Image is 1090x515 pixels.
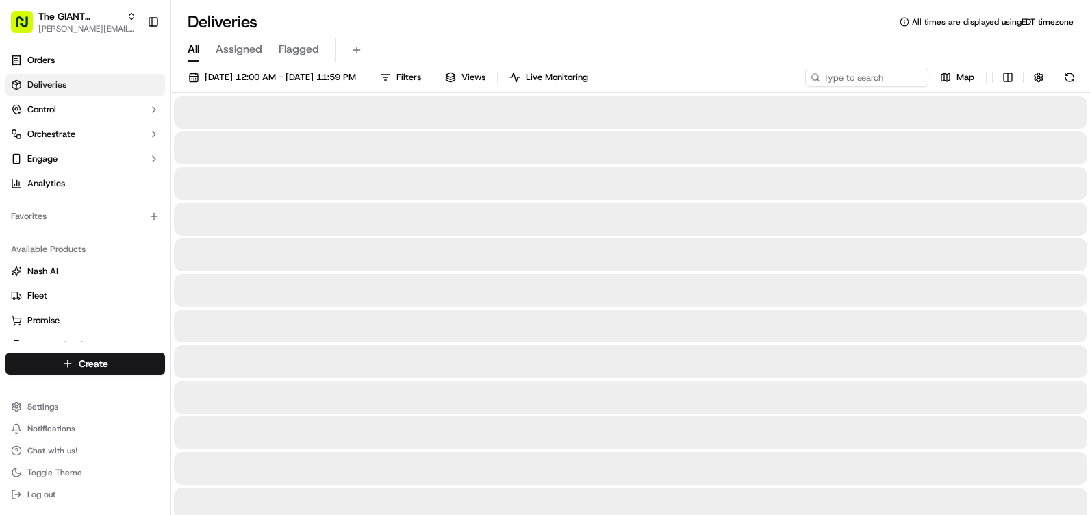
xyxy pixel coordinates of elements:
[5,205,165,227] div: Favorites
[27,423,75,434] span: Notifications
[526,71,588,84] span: Live Monitoring
[5,485,165,504] button: Log out
[27,128,75,140] span: Orchestrate
[27,290,47,302] span: Fleet
[188,41,199,58] span: All
[27,79,66,91] span: Deliveries
[79,357,108,370] span: Create
[5,310,165,331] button: Promise
[27,445,77,456] span: Chat with us!
[912,16,1074,27] span: All times are displayed using EDT timezone
[5,99,165,121] button: Control
[27,265,58,277] span: Nash AI
[27,54,55,66] span: Orders
[205,71,356,84] span: [DATE] 12:00 AM - [DATE] 11:59 PM
[5,260,165,282] button: Nash AI
[5,148,165,170] button: Engage
[5,5,142,38] button: The GIANT Company[PERSON_NAME][EMAIL_ADDRESS][DOMAIN_NAME]
[934,68,980,87] button: Map
[27,339,93,351] span: Product Catalog
[1060,68,1079,87] button: Refresh
[5,463,165,482] button: Toggle Theme
[5,123,165,145] button: Orchestrate
[5,353,165,375] button: Create
[5,74,165,96] a: Deliveries
[5,173,165,194] a: Analytics
[279,41,319,58] span: Flagged
[11,314,160,327] a: Promise
[5,285,165,307] button: Fleet
[27,467,82,478] span: Toggle Theme
[439,68,492,87] button: Views
[503,68,594,87] button: Live Monitoring
[27,401,58,412] span: Settings
[5,334,165,356] button: Product Catalog
[396,71,421,84] span: Filters
[188,11,257,33] h1: Deliveries
[11,339,160,351] a: Product Catalog
[5,441,165,460] button: Chat with us!
[27,103,56,116] span: Control
[956,71,974,84] span: Map
[27,314,60,327] span: Promise
[5,49,165,71] a: Orders
[5,419,165,438] button: Notifications
[27,153,58,165] span: Engage
[11,265,160,277] a: Nash AI
[216,41,262,58] span: Assigned
[805,68,928,87] input: Type to search
[5,397,165,416] button: Settings
[27,489,55,500] span: Log out
[27,177,65,190] span: Analytics
[374,68,427,87] button: Filters
[38,23,136,34] button: [PERSON_NAME][EMAIL_ADDRESS][DOMAIN_NAME]
[182,68,362,87] button: [DATE] 12:00 AM - [DATE] 11:59 PM
[461,71,485,84] span: Views
[11,290,160,302] a: Fleet
[5,238,165,260] div: Available Products
[38,10,121,23] button: The GIANT Company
